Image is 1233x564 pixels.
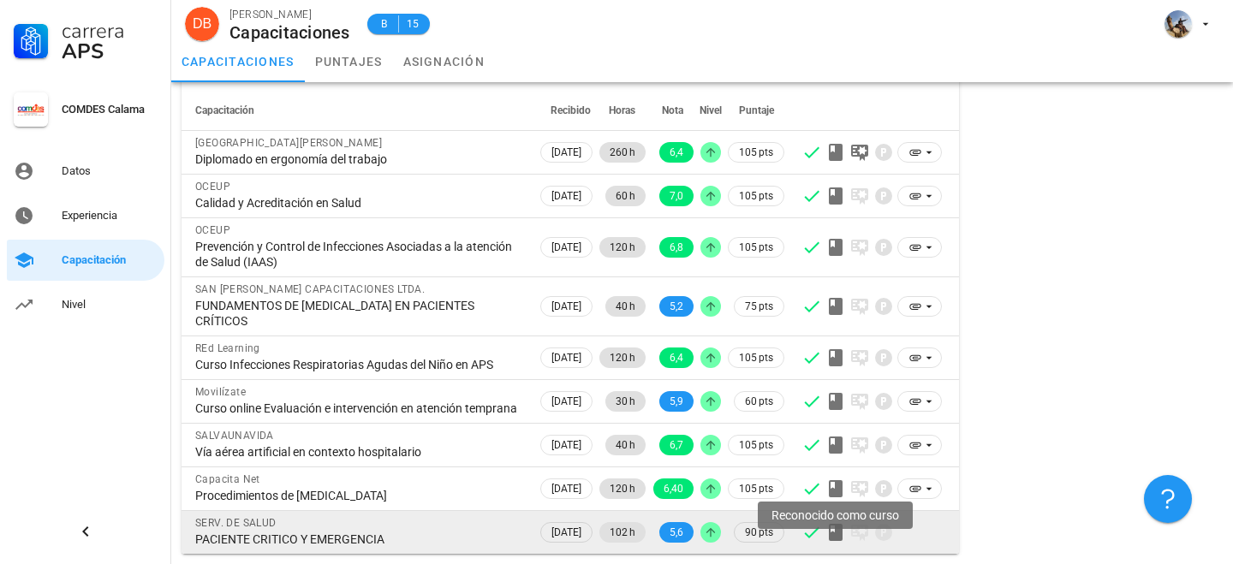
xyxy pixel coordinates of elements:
span: 102 h [610,522,635,543]
span: 120 h [610,347,635,368]
span: Movilízate [195,386,246,398]
div: Experiencia [62,209,158,223]
span: 7,0 [670,186,683,206]
div: Diplomado en ergonomía del trabajo [195,151,523,167]
span: SERV. DE SALUD [195,517,277,529]
span: 40 h [616,296,635,317]
th: Nota [649,90,697,131]
span: Nivel [700,104,722,116]
div: Curso Infecciones Respiratorias Agudas del Niño en APS [195,357,523,372]
span: 90 pts [745,524,773,541]
div: FUNDAMENTOS DE [MEDICAL_DATA] EN PACIENTES CRÍTICOS [195,298,523,329]
span: [GEOGRAPHIC_DATA][PERSON_NAME] [195,137,382,149]
a: Capacitación [7,240,164,281]
span: SAN [PERSON_NAME] CAPACITACIONES LTDA. [195,283,425,295]
span: 260 h [610,142,635,163]
th: Horas [596,90,649,131]
span: 6,8 [670,237,683,258]
span: OCEUP [195,181,230,193]
span: 5,9 [670,391,683,412]
div: Calidad y Acreditación en Salud [195,195,523,211]
div: avatar [185,7,219,41]
span: 5,6 [670,522,683,543]
span: 5,2 [670,296,683,317]
span: 105 pts [739,349,773,366]
div: Prevención y Control de Infecciones Asociadas a la atención de Salud (IAAS) [195,239,523,270]
span: [DATE] [551,392,581,411]
span: 6,7 [670,435,683,455]
span: Puntaje [739,104,774,116]
span: 105 pts [739,239,773,256]
span: Capacitación [195,104,254,116]
span: 75 pts [745,298,773,315]
div: Datos [62,164,158,178]
span: 105 pts [739,480,773,497]
span: [DATE] [551,238,581,257]
a: capacitaciones [171,41,305,82]
span: 60 pts [745,393,773,410]
span: 60 h [616,186,635,206]
th: Recibido [537,90,596,131]
span: 15 [406,15,420,33]
div: APS [62,41,158,62]
div: Procedimientos de [MEDICAL_DATA] [195,488,523,503]
th: Capacitación [182,90,537,131]
a: Datos [7,151,164,192]
span: 120 h [610,237,635,258]
span: 6,40 [664,478,683,499]
span: [DATE] [551,143,581,162]
span: 40 h [616,435,635,455]
span: 105 pts [739,144,773,161]
div: Carrera [62,21,158,41]
span: Nota [662,104,683,116]
span: [DATE] [551,523,581,542]
span: [DATE] [551,187,581,205]
span: Horas [609,104,635,116]
a: Nivel [7,284,164,325]
div: COMDES Calama [62,103,158,116]
a: puntajes [305,41,393,82]
span: 105 pts [739,187,773,205]
div: Capacitaciones [229,23,350,42]
span: 105 pts [739,436,773,454]
span: 6,4 [670,347,683,368]
div: [PERSON_NAME] [229,6,350,23]
span: [DATE] [551,297,581,316]
a: asignación [393,41,496,82]
span: OCEUP [195,224,230,236]
span: Recibido [551,104,591,116]
span: [DATE] [551,348,581,367]
div: Curso online Evaluación e intervención en atención temprana [195,401,523,416]
span: REd Learning [195,342,260,354]
div: Nivel [62,298,158,312]
span: Capacita Net [195,473,260,485]
a: Experiencia [7,195,164,236]
span: [DATE] [551,436,581,454]
div: Capacitación [62,253,158,267]
span: DB [193,7,211,41]
th: Puntaje [724,90,788,131]
div: avatar [1164,10,1192,38]
span: 6,4 [670,142,683,163]
div: PACIENTE CRITICO Y EMERGENCIA [195,531,523,547]
th: Nivel [697,90,724,131]
div: Vía aérea artificial en contexto hospitalario [195,444,523,460]
span: 120 h [610,478,635,499]
span: [DATE] [551,479,581,498]
span: B [378,15,391,33]
span: 30 h [616,391,635,412]
span: SALVAUNAVIDA [195,430,274,442]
